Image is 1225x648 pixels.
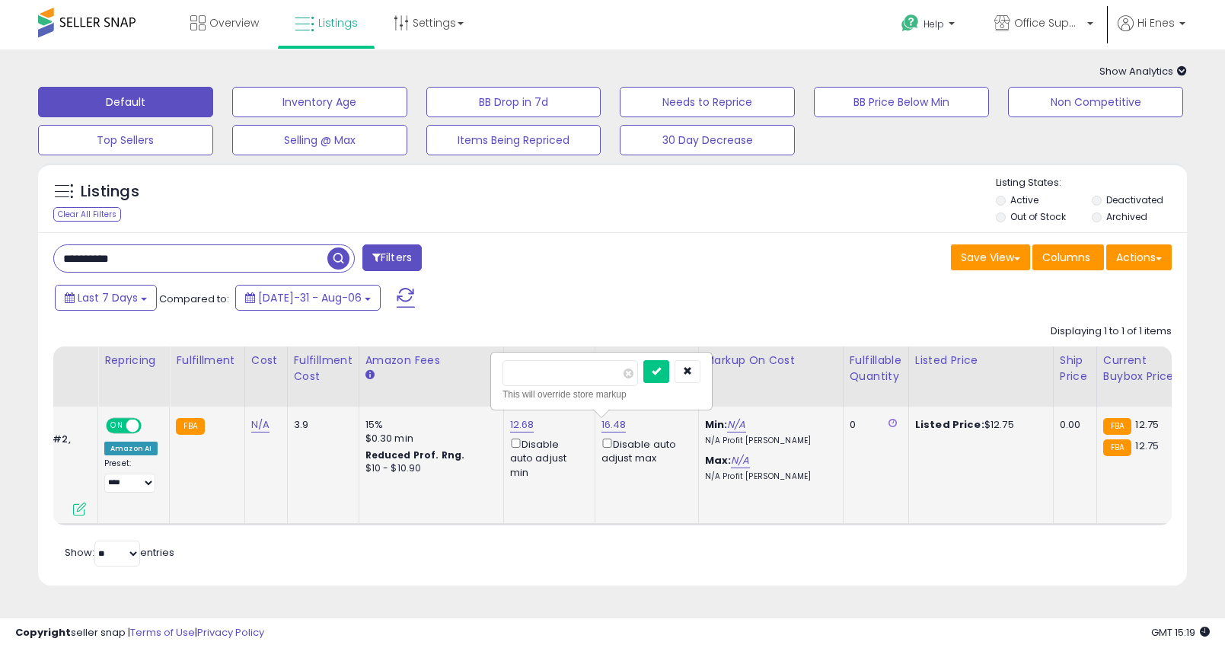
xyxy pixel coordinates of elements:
button: BB Price Below Min [814,87,989,117]
span: Show: entries [65,545,174,560]
div: Displaying 1 to 1 of 1 items [1051,324,1172,339]
h5: Listings [81,181,139,203]
span: 2025-08-15 15:19 GMT [1151,625,1210,640]
button: Actions [1106,244,1172,270]
i: Get Help [901,14,920,33]
b: Reduced Prof. Rng. [365,448,465,461]
small: Amazon Fees. [365,369,375,382]
div: This will override store markup [502,387,700,402]
button: Last 7 Days [55,285,157,311]
div: $12.75 [915,418,1042,432]
span: Columns [1042,250,1090,265]
button: Top Sellers [38,125,213,155]
a: N/A [731,453,749,468]
b: Min: [705,417,728,432]
div: $0.30 min [365,432,492,445]
a: Terms of Use [130,625,195,640]
b: Listed Price: [915,417,984,432]
div: Ship Price [1060,353,1090,385]
button: Filters [362,244,422,271]
small: FBA [1103,418,1131,435]
p: N/A Profit [PERSON_NAME] [705,436,831,446]
span: Compared to: [159,292,229,306]
button: Inventory Age [232,87,407,117]
div: 3.9 [294,418,347,432]
button: Columns [1032,244,1104,270]
div: Clear All Filters [53,207,121,222]
a: 12.68 [510,417,534,433]
div: Amazon Fees [365,353,497,369]
div: $10 - $10.90 [365,462,492,475]
span: Show Analytics [1099,64,1187,78]
button: [DATE]-31 - Aug-06 [235,285,381,311]
button: Non Competitive [1008,87,1183,117]
div: Amazon AI [104,442,158,455]
div: Markup on Cost [705,353,837,369]
a: Hi Enes [1118,15,1185,49]
div: Listed Price [915,353,1047,369]
button: Save View [951,244,1030,270]
div: Disable auto adjust min [510,436,583,480]
label: Deactivated [1106,193,1163,206]
div: Repricing [104,353,163,369]
div: Preset: [104,458,158,493]
span: ON [107,420,126,433]
label: Active [1010,193,1038,206]
th: The percentage added to the cost of goods (COGS) that forms the calculator for Min & Max prices. [698,346,843,407]
span: 12.75 [1135,417,1159,432]
p: Listing States: [996,176,1187,190]
span: Hi Enes [1137,15,1175,30]
small: FBA [176,418,204,435]
div: seller snap | | [15,626,264,640]
div: 0 [850,418,897,432]
span: Last 7 Days [78,290,138,305]
span: Overview [209,15,259,30]
button: BB Drop in 7d [426,87,601,117]
button: Needs to Reprice [620,87,795,117]
a: Privacy Policy [197,625,264,640]
a: N/A [727,417,745,433]
a: Help [889,2,970,49]
span: OFF [139,420,164,433]
strong: Copyright [15,625,71,640]
span: Office Suppliers [1014,15,1083,30]
button: 30 Day Decrease [620,125,795,155]
small: FBA [1103,439,1131,456]
div: 15% [365,418,492,432]
div: Fulfillment [176,353,238,369]
a: N/A [251,417,270,433]
p: N/A Profit [PERSON_NAME] [705,471,831,482]
div: Current Buybox Price [1103,353,1182,385]
button: Items Being Repriced [426,125,601,155]
button: Default [38,87,213,117]
span: 12.75 [1135,439,1159,453]
button: Selling @ Max [232,125,407,155]
div: Disable auto adjust max [601,436,687,465]
div: 0.00 [1060,418,1085,432]
b: Max: [705,453,732,468]
label: Out of Stock [1010,210,1066,223]
div: Fulfillable Quantity [850,353,902,385]
span: Help [924,18,944,30]
span: [DATE]-31 - Aug-06 [258,290,362,305]
div: Cost [251,353,281,369]
span: Listings [318,15,358,30]
div: Fulfillment Cost [294,353,353,385]
label: Archived [1106,210,1147,223]
a: 16.48 [601,417,627,433]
